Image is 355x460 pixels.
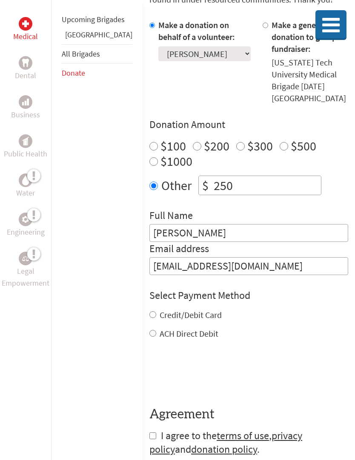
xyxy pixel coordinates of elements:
a: Public HealthPublic Health [4,134,47,160]
a: MedicalMedical [13,17,38,43]
h4: Select Payment Method [149,289,348,302]
input: Your Email [149,257,348,275]
p: Business [11,109,40,121]
div: Water [19,173,32,187]
input: Enter Full Name [149,224,348,242]
p: Dental [15,70,36,82]
h4: Agreement [149,407,348,422]
a: All Brigades [62,49,100,59]
div: $ [199,176,212,195]
div: Business [19,95,32,109]
label: Other [161,176,192,195]
label: $500 [291,138,316,154]
a: Legal EmpowermentLegal Empowerment [2,252,49,289]
input: Enter Amount [212,176,321,195]
img: Business [22,99,29,105]
div: Public Health [19,134,32,148]
p: Medical [13,31,38,43]
a: Upcoming Brigades [62,14,125,24]
div: [US_STATE] Tech University Medical Brigade [DATE] [GEOGRAPHIC_DATA] [272,57,349,104]
img: Legal Empowerment [22,256,29,261]
p: Water [16,187,35,199]
iframe: reCAPTCHA [149,357,279,390]
li: Upcoming Brigades [62,10,132,29]
label: Email address [149,242,209,257]
li: Ghana [62,29,132,44]
a: BusinessBusiness [11,95,40,121]
label: $1000 [160,153,192,169]
label: $200 [204,138,229,154]
a: WaterWater [16,173,35,199]
a: terms of use [217,429,269,442]
a: [GEOGRAPHIC_DATA] [65,30,132,40]
label: ACH Direct Debit [160,328,218,339]
label: Full Name [149,209,193,224]
label: Make a general donation to group fundraiser: [272,20,337,54]
div: Medical [19,17,32,31]
label: Make a donation on behalf of a volunteer: [158,20,235,42]
a: privacy policy [149,429,302,456]
a: DentalDental [15,56,36,82]
img: Public Health [22,137,29,145]
label: $100 [160,138,186,154]
li: All Brigades [62,44,132,64]
a: EngineeringEngineering [7,213,45,238]
div: Legal Empowerment [19,252,32,265]
img: Water [22,175,29,185]
img: Engineering [22,216,29,223]
h4: Donation Amount [149,118,348,131]
p: Public Health [4,148,47,160]
div: Engineering [19,213,32,226]
span: I agree to the , and . [149,429,302,456]
p: Engineering [7,226,45,238]
label: $300 [247,138,273,154]
a: Donate [62,68,85,78]
label: Credit/Debit Card [160,310,222,320]
img: Dental [22,59,29,67]
a: donation policy [191,443,257,456]
img: Medical [22,20,29,27]
p: Legal Empowerment [2,265,49,289]
li: Donate [62,64,132,82]
div: Dental [19,56,32,70]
